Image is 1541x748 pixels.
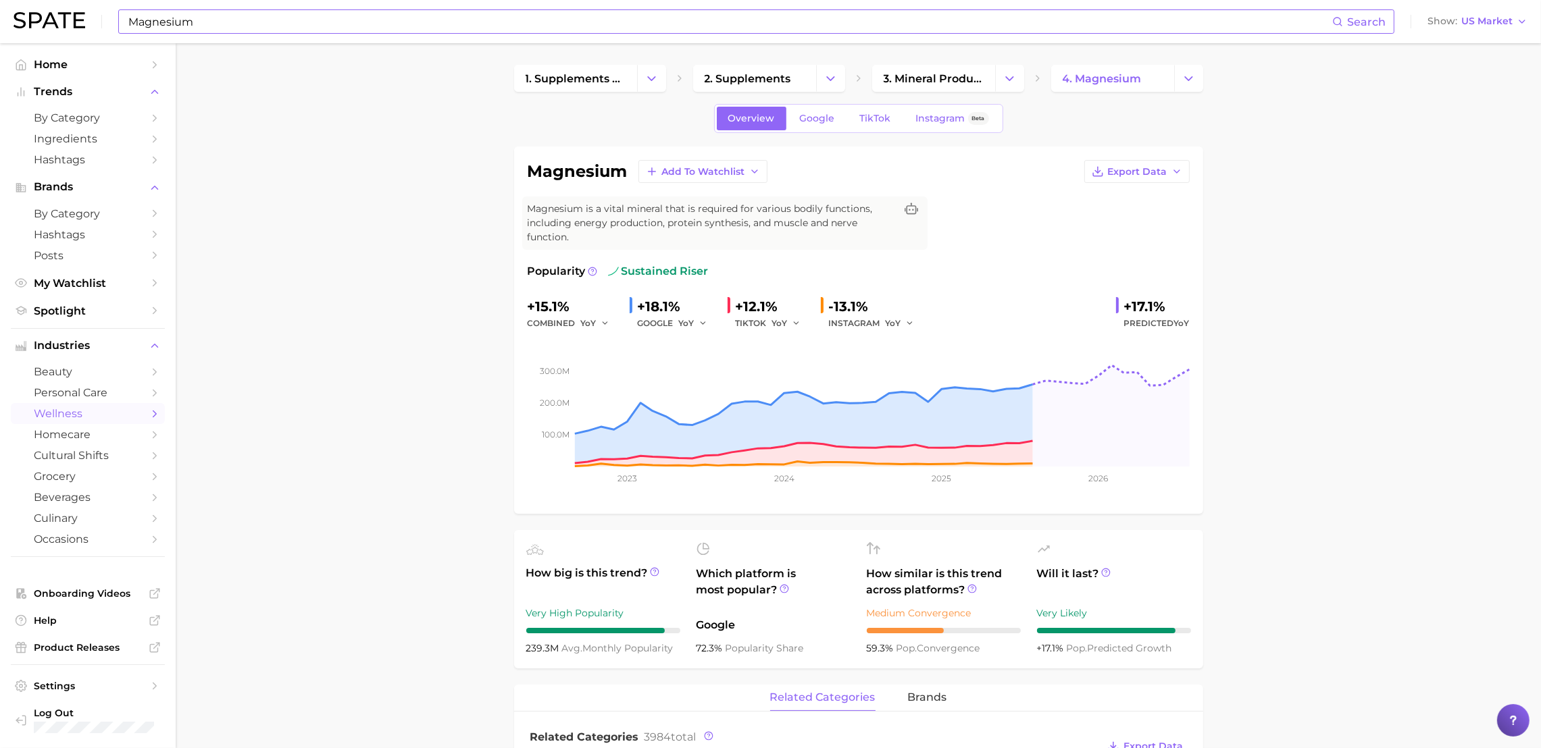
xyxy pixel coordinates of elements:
[11,583,165,604] a: Onboarding Videos
[34,304,142,317] span: Spotlight
[528,296,619,317] div: +15.1%
[638,315,717,331] div: GOOGLE
[34,533,142,545] span: occasions
[1037,628,1191,633] div: 9 / 10
[1174,318,1190,328] span: YoY
[886,317,901,329] span: YoY
[884,72,984,85] span: 3. mineral products
[645,730,672,743] span: 3984
[788,107,847,130] a: Google
[638,160,767,183] button: Add to Watchlist
[14,12,85,28] img: SPATE
[34,86,142,98] span: Trends
[526,628,680,633] div: 9 / 10
[800,113,835,124] span: Google
[905,107,1001,130] a: InstagramBeta
[886,315,915,331] button: YoY
[34,207,142,220] span: by Category
[717,107,786,130] a: Overview
[11,424,165,445] a: homecare
[11,466,165,487] a: grocery
[11,403,165,424] a: wellness
[1037,642,1067,654] span: +17.1%
[34,680,142,692] span: Settings
[697,642,726,654] span: 72.3%
[34,153,142,166] span: Hashtags
[581,315,610,331] button: YoY
[1428,18,1457,25] span: Show
[726,642,804,654] span: popularity share
[867,605,1021,621] div: Medium Convergence
[728,113,775,124] span: Overview
[526,72,626,85] span: 1. supplements & ingestibles
[34,587,142,599] span: Onboarding Videos
[736,296,810,317] div: +12.1%
[528,263,586,279] span: Popularity
[1088,473,1108,483] tspan: 2026
[528,315,619,331] div: combined
[34,470,142,483] span: grocery
[772,317,788,329] span: YoY
[34,641,142,653] span: Product Releases
[526,642,562,654] span: 239.3m
[1037,566,1191,598] span: Will it last?
[916,113,965,124] span: Instagram
[11,177,165,197] button: Brands
[34,428,142,441] span: homecare
[860,113,891,124] span: TikTok
[697,617,851,633] span: Google
[645,730,697,743] span: total
[34,407,142,420] span: wellness
[34,512,142,525] span: culinary
[608,263,709,279] span: sustained riser
[679,317,694,329] span: YoY
[972,113,985,124] span: Beta
[11,676,165,696] a: Settings
[11,300,165,321] a: Spotlight
[11,637,165,658] a: Product Releases
[849,107,903,130] a: TikTok
[562,642,674,654] span: monthly popularity
[772,315,801,331] button: YoY
[11,529,165,550] a: occasions
[1461,18,1513,25] span: US Market
[1174,65,1203,92] button: Change Category
[528,202,895,244] span: Magnesium is a vital mineral that is required for various bodily functions, including energy prod...
[34,614,142,626] span: Help
[34,449,142,462] span: cultural shifts
[11,54,165,75] a: Home
[774,473,794,483] tspan: 2024
[514,65,637,92] a: 1. supplements & ingestibles
[11,336,165,356] button: Industries
[11,445,165,466] a: cultural shifts
[1051,65,1174,92] a: 4. magnesium
[34,386,142,399] span: personal care
[34,277,142,290] span: My Watchlist
[11,273,165,294] a: My Watchlist
[34,58,142,71] span: Home
[872,65,995,92] a: 3. mineral products
[1067,642,1088,654] abbr: popularity index
[617,473,637,483] tspan: 2023
[816,65,845,92] button: Change Category
[705,72,791,85] span: 2. supplements
[896,642,980,654] span: convergence
[528,163,628,180] h1: magnesium
[34,491,142,504] span: beverages
[530,730,639,743] span: Related Categories
[581,317,597,329] span: YoY
[1108,166,1167,178] span: Export Data
[1124,315,1190,331] span: Predicted
[829,296,924,317] div: -13.1%
[867,628,1021,633] div: 5 / 10
[11,487,165,508] a: beverages
[829,315,924,331] div: INSTAGRAM
[11,107,165,128] a: by Category
[11,82,165,102] button: Trends
[932,473,951,483] tspan: 2025
[526,565,680,598] span: How big is this trend?
[34,228,142,241] span: Hashtags
[34,132,142,145] span: Ingredients
[697,566,851,610] span: Which platform is most popular?
[11,703,165,737] a: Log out. Currently logged in with e-mail lynne.stewart@mpgllc.com.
